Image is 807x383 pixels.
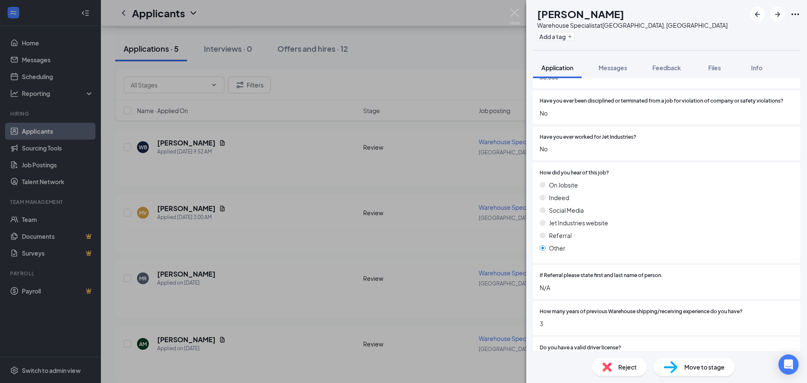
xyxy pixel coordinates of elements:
[549,206,584,215] span: Social Media
[537,21,728,29] div: Warehouse Specialist at [GEOGRAPHIC_DATA], [GEOGRAPHIC_DATA]
[752,9,762,19] svg: ArrowLeftNew
[540,97,783,105] span: Have you ever been disciplined or terminated from a job for violation of company or safety violat...
[540,133,636,141] span: Have you ever worked for Jet Industries?
[540,169,609,177] span: How did you hear of this job?
[540,308,743,316] span: How many years of previous Warehouse shipping/receiving experience do you have?
[652,64,681,71] span: Feedback
[618,362,637,372] span: Reject
[537,7,624,21] h1: [PERSON_NAME]
[549,180,578,190] span: On Jobsite
[770,7,785,22] button: ArrowRight
[540,144,794,153] span: No
[540,108,794,118] span: No
[684,362,725,372] span: Move to stage
[549,218,608,227] span: Jet Industries website
[750,7,765,22] button: ArrowLeftNew
[708,64,721,71] span: Files
[540,272,663,280] span: If Referral please state first and last name of person.
[549,243,565,253] span: Other
[549,231,572,240] span: Referral
[540,319,794,328] span: 3
[549,193,569,202] span: Indeed
[599,64,627,71] span: Messages
[567,34,572,39] svg: Plus
[540,344,621,352] span: Do you have a valid driver license?
[790,9,800,19] svg: Ellipses
[541,64,573,71] span: Application
[537,32,575,41] button: PlusAdd a tag
[773,9,783,19] svg: ArrowRight
[778,354,799,375] div: Open Intercom Messenger
[540,283,794,292] span: N/A
[751,64,762,71] span: Info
